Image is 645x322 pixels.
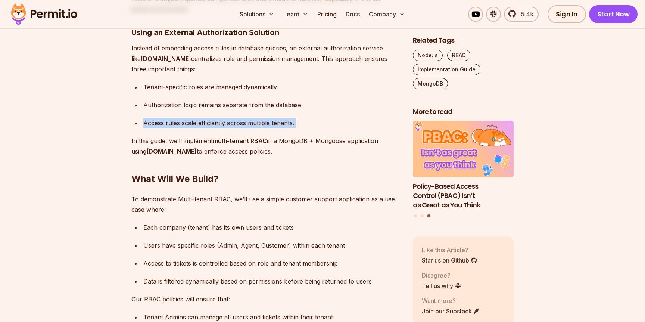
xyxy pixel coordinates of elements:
[422,296,480,305] p: Want more?
[131,28,279,37] strong: Using an External Authorization Solution
[413,121,514,210] li: 3 of 3
[143,222,401,233] div: Each company (tenant) has its own users and tickets
[421,214,424,217] button: Go to slide 2
[413,78,448,89] a: MongoDB
[422,307,480,316] a: Join our Substack
[504,7,539,22] a: 5.4k
[413,64,480,75] a: Implementation Guide
[131,194,401,215] p: To demonstrate Multi-tenant RBAC, we’ll use a simple customer support application as a use case w...
[143,100,401,110] div: Authorization logic remains separate from the database.
[280,7,311,22] button: Learn
[413,50,443,61] a: Node.js
[131,143,401,185] h2: What Will We Build?
[314,7,340,22] a: Pricing
[366,7,408,22] button: Company
[131,43,401,74] p: Instead of embedding access rules in database queries, an external authorization service like cen...
[413,121,514,219] div: Posts
[131,294,401,304] p: Our RBAC policies will ensure that:
[589,5,638,23] a: Start Now
[143,276,401,287] div: Data is filtered dynamically based on permissions before being returned to users
[413,107,514,117] h2: More to read
[517,10,533,19] span: 5.4k
[131,136,401,157] p: In this guide, we’ll implement in a MongoDB + Mongoose application using to enforce access policies.
[343,7,363,22] a: Docs
[213,137,267,145] strong: multi-tenant RBAC
[422,281,461,290] a: Tell us why
[143,82,401,92] div: Tenant-specific roles are managed dynamically.
[422,256,477,265] a: Star us on Github
[427,214,430,218] button: Go to slide 3
[413,121,514,178] img: Policy-Based Access Control (PBAC) Isn’t as Great as You Think
[422,245,477,254] p: Like this Article?
[413,36,514,45] h2: Related Tags
[237,7,277,22] button: Solutions
[414,214,417,217] button: Go to slide 1
[422,271,461,280] p: Disagree?
[141,55,191,62] strong: [DOMAIN_NAME]
[413,182,514,210] h3: Policy-Based Access Control (PBAC) Isn’t as Great as You Think
[146,148,197,155] strong: [DOMAIN_NAME]
[143,118,401,128] div: Access rules scale efficiently across multiple tenants.
[7,1,81,27] img: Permit logo
[413,121,514,210] a: Policy-Based Access Control (PBAC) Isn’t as Great as You ThinkPolicy-Based Access Control (PBAC) ...
[143,258,401,269] div: Access to tickets is controlled based on role and tenant membership
[143,240,401,251] div: Users have specific roles (Admin, Agent, Customer) within each tenant
[548,5,586,23] a: Sign In
[447,50,470,61] a: RBAC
